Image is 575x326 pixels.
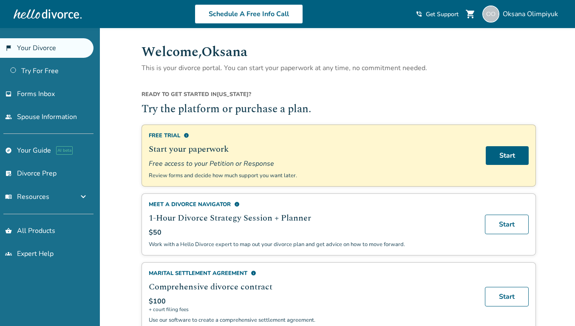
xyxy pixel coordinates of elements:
span: Oksana Olimpiyuk [503,9,561,19]
span: Forms Inbox [17,89,55,99]
span: expand_more [78,192,88,202]
div: Free Trial [149,132,476,139]
span: info [251,270,256,276]
span: people [5,113,12,120]
p: Work with a Hello Divorce expert to map out your divorce plan and get advice on how to move forward. [149,241,475,248]
a: Start [486,146,529,165]
p: This is your divorce portal. You can start your paperwork at any time, no commitment needed. [142,62,536,74]
a: Start [485,287,529,306]
img: oolimpiyuk@gmail.com [482,6,499,23]
h2: 1-Hour Divorce Strategy Session + Planner [149,212,475,224]
div: Meet a divorce navigator [149,201,475,208]
span: $100 [149,297,166,306]
h1: Welcome, Oksana [142,42,536,62]
h2: Start your paperwork [149,143,476,156]
span: inbox [5,91,12,97]
span: flag_2 [5,45,12,51]
span: + court filing fees [149,306,475,313]
span: menu_book [5,193,12,200]
div: Marital Settlement Agreement [149,269,475,277]
span: list_alt_check [5,170,12,177]
a: Start [485,215,529,234]
span: AI beta [56,146,73,155]
span: shopping_cart [465,9,476,19]
span: explore [5,147,12,154]
span: Free access to your Petition or Response [149,159,476,168]
p: Review forms and decide how much support you want later. [149,172,476,179]
span: Resources [5,192,49,201]
h2: Comprehensive divorce contract [149,281,475,293]
p: Use our software to create a comprehensive settlement agreement. [149,316,475,324]
span: Ready to get started in [142,91,217,98]
iframe: Chat Widget [533,285,575,326]
a: Schedule A Free Info Call [195,4,303,24]
a: phone_in_talkGet Support [416,10,459,18]
div: [US_STATE] ? [142,91,536,102]
span: $50 [149,228,161,237]
span: groups [5,250,12,257]
span: phone_in_talk [416,11,422,17]
span: shopping_basket [5,227,12,234]
span: info [234,201,240,207]
span: info [184,133,189,138]
h2: Try the platform or purchase a plan. [142,102,536,118]
span: Get Support [426,10,459,18]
